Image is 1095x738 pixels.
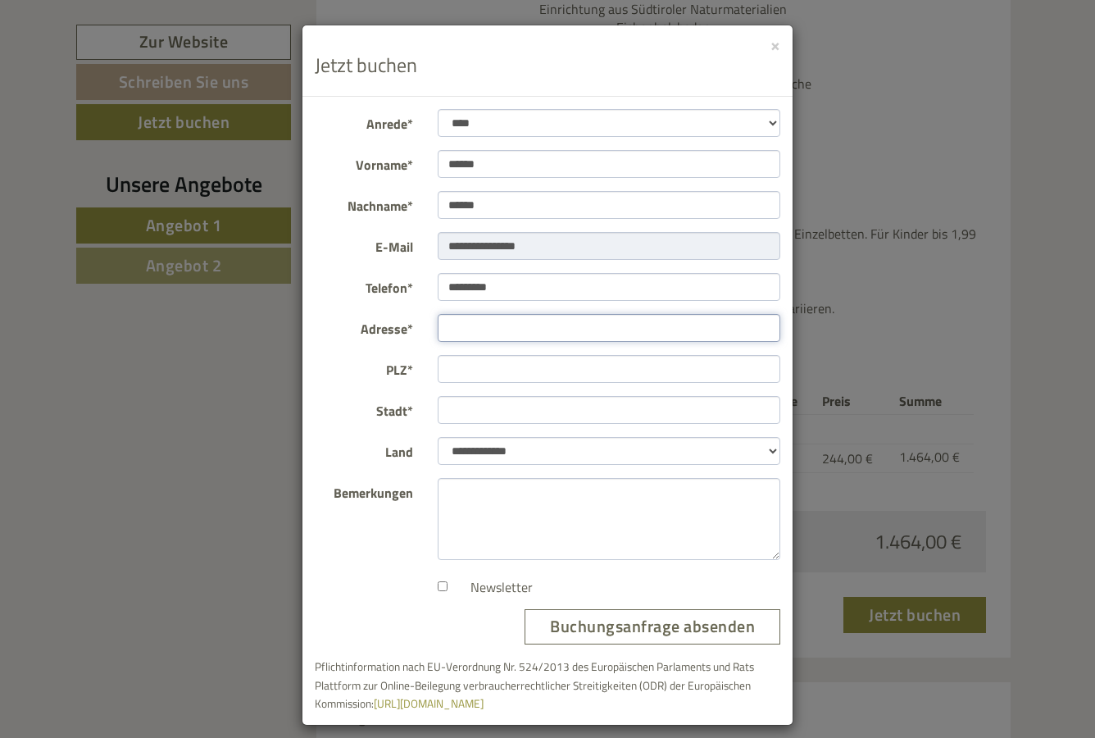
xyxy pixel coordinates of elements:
[315,658,754,713] small: Pflichtinformation nach EU-Verordnung Nr. 524/2013 des Europäischen Parlaments und Rats Plattform...
[302,232,425,257] label: E-Mail
[302,273,425,298] label: Telefon*
[302,396,425,421] label: Stadt*
[302,478,425,503] label: Bemerkungen
[525,609,780,645] button: Buchungsanfrage absenden
[302,437,425,462] label: Land
[374,695,484,712] a: [URL][DOMAIN_NAME]
[302,314,425,339] label: Adresse*
[454,578,533,597] label: Newsletter
[302,150,425,175] label: Vorname*
[302,191,425,216] label: Nachname*
[770,36,780,53] button: ×
[302,109,425,134] label: Anrede*
[315,54,780,75] h3: Jetzt buchen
